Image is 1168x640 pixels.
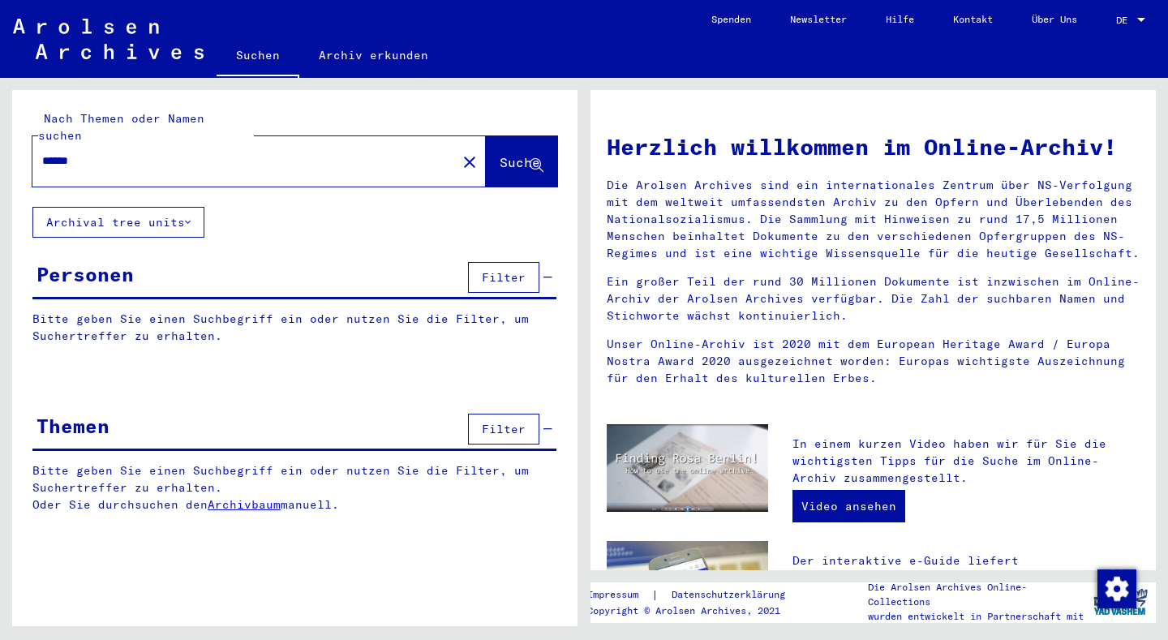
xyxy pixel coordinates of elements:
span: Filter [482,270,526,285]
img: Arolsen_neg.svg [13,19,204,59]
p: Die Arolsen Archives Online-Collections [868,580,1085,609]
mat-icon: close [460,152,479,172]
button: Suche [486,136,557,187]
a: Archiv erkunden [299,36,448,75]
button: Filter [468,414,539,445]
div: Zustimmung ändern [1097,569,1136,608]
mat-label: Nach Themen oder Namen suchen [38,111,204,143]
a: Video ansehen [792,490,905,522]
p: Bitte geben Sie einen Suchbegriff ein oder nutzen Sie die Filter, um Suchertreffer zu erhalten. O... [32,462,557,513]
a: Archivbaum [208,497,281,512]
a: Datenschutzerklärung [659,586,805,603]
button: Archival tree units [32,207,204,238]
div: | [587,586,805,603]
p: Bitte geben Sie einen Suchbegriff ein oder nutzen Sie die Filter, um Suchertreffer zu erhalten. [32,311,556,345]
div: Themen [36,411,109,440]
span: Filter [482,422,526,436]
p: In einem kurzen Video haben wir für Sie die wichtigsten Tipps für die Suche im Online-Archiv zusa... [792,436,1140,487]
p: Copyright © Arolsen Archives, 2021 [587,603,805,618]
p: Ein großer Teil der rund 30 Millionen Dokumente ist inzwischen im Online-Archiv der Arolsen Archi... [607,273,1140,324]
p: wurden entwickelt in Partnerschaft mit [868,609,1085,624]
p: Die Arolsen Archives sind ein internationales Zentrum über NS-Verfolgung mit dem weltweit umfasse... [607,177,1140,262]
p: Unser Online-Archiv ist 2020 mit dem European Heritage Award / Europa Nostra Award 2020 ausgezeic... [607,336,1140,387]
img: video.jpg [607,424,768,512]
div: Personen [36,260,134,289]
a: Suchen [217,36,299,78]
span: Suche [500,154,540,170]
span: DE [1116,15,1134,26]
button: Filter [468,262,539,293]
img: yv_logo.png [1090,582,1151,622]
a: Impressum [587,586,651,603]
button: Clear [453,145,486,178]
h1: Herzlich willkommen im Online-Archiv! [607,130,1140,164]
img: Zustimmung ändern [1097,569,1136,608]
